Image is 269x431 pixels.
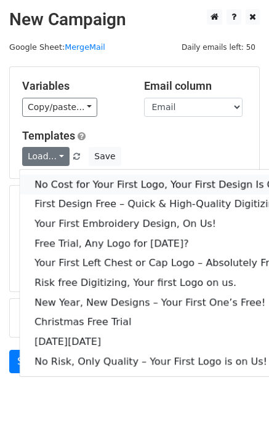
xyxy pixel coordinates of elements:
[89,147,121,166] button: Save
[9,42,105,52] small: Google Sheet:
[65,42,105,52] a: MergeMail
[177,41,260,54] span: Daily emails left: 50
[144,79,247,93] h5: Email column
[177,42,260,52] a: Daily emails left: 50
[207,372,269,431] iframe: Chat Widget
[22,147,70,166] a: Load...
[22,129,75,142] a: Templates
[22,98,97,117] a: Copy/paste...
[9,350,50,373] a: Send
[22,79,126,93] h5: Variables
[9,9,260,30] h2: New Campaign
